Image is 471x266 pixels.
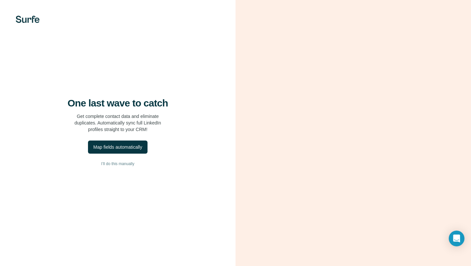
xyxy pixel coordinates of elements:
div: Open Intercom Messenger [449,231,464,246]
img: Surfe's logo [16,16,40,23]
div: Map fields automatically [93,144,142,150]
h4: One last wave to catch [68,97,168,109]
button: I’ll do this manually [13,159,222,169]
button: Map fields automatically [88,141,147,154]
p: Get complete contact data and eliminate duplicates. Automatically sync full LinkedIn profiles str... [75,113,161,133]
span: I’ll do this manually [101,161,134,167]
